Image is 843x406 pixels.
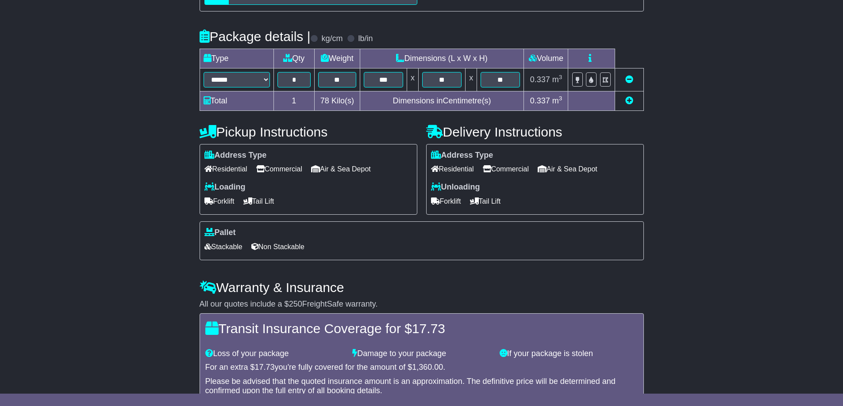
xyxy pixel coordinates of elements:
span: Forklift [431,194,461,208]
span: 17.73 [255,363,275,372]
span: Commercial [483,162,529,176]
span: Stackable [204,240,243,254]
span: 78 [320,96,329,105]
span: Residential [204,162,247,176]
td: x [407,68,418,91]
sup: 3 [559,74,562,80]
label: Unloading [431,182,480,192]
span: m [552,75,562,84]
div: All our quotes include a $ FreightSafe warranty. [200,300,644,309]
td: Weight [315,49,360,68]
td: Dimensions in Centimetre(s) [360,91,524,110]
span: Air & Sea Depot [538,162,597,176]
td: x [466,68,477,91]
h4: Warranty & Insurance [200,280,644,295]
span: Non Stackable [251,240,304,254]
span: 17.73 [412,321,445,336]
span: Commercial [256,162,302,176]
div: Please be advised that the quoted insurance amount is an approximation. The definitive price will... [205,377,638,396]
a: Add new item [625,96,633,105]
td: Qty [273,49,315,68]
span: Tail Lift [470,194,501,208]
span: Forklift [204,194,235,208]
label: Pallet [204,228,236,238]
div: For an extra $ you're fully covered for the amount of $ . [205,363,638,372]
h4: Pickup Instructions [200,125,417,139]
label: kg/cm [321,34,343,44]
span: 0.337 [530,75,550,84]
td: Total [200,91,273,110]
span: Residential [431,162,474,176]
td: Volume [524,49,568,68]
span: 0.337 [530,96,550,105]
label: lb/in [358,34,373,44]
h4: Delivery Instructions [426,125,644,139]
h4: Package details | [200,29,311,44]
div: Damage to your package [348,349,495,359]
div: If your package is stolen [495,349,643,359]
label: Loading [204,182,246,192]
label: Address Type [431,151,493,160]
sup: 3 [559,95,562,102]
h4: Transit Insurance Coverage for $ [205,321,638,336]
td: Type [200,49,273,68]
td: Dimensions (L x W x H) [360,49,524,68]
td: 1 [273,91,315,110]
td: Kilo(s) [315,91,360,110]
div: Loss of your package [201,349,348,359]
span: Air & Sea Depot [311,162,371,176]
span: m [552,96,562,105]
span: Tail Lift [243,194,274,208]
a: Remove this item [625,75,633,84]
label: Address Type [204,151,267,160]
span: 250 [289,300,302,308]
span: 1,360.00 [412,363,443,372]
